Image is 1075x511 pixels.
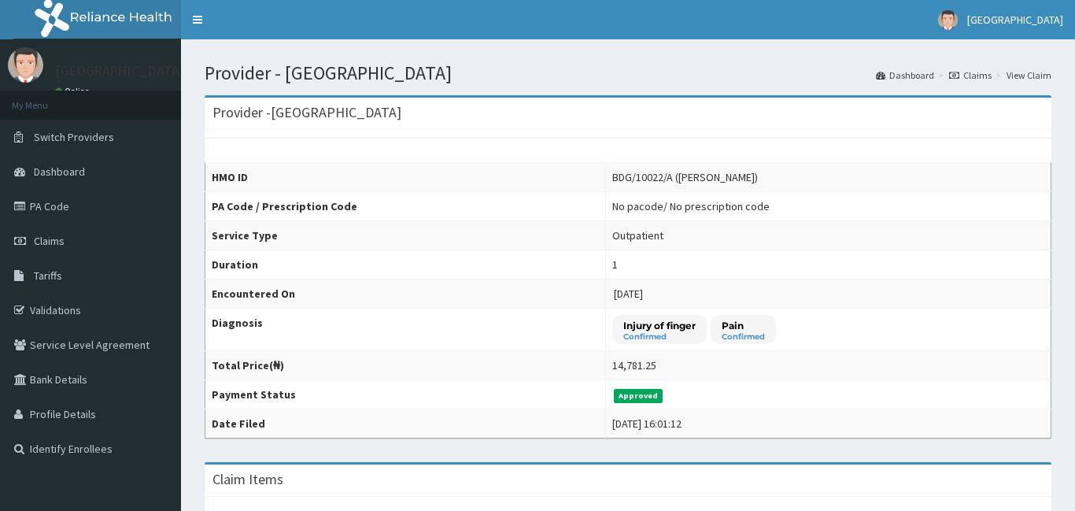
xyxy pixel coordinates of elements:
p: [GEOGRAPHIC_DATA] [55,64,185,78]
a: Online [55,86,93,97]
div: BDG/10022/A ([PERSON_NAME]) [612,169,758,185]
div: 1 [612,257,618,272]
span: Approved [614,389,663,403]
th: HMO ID [205,163,606,192]
h3: Provider - [GEOGRAPHIC_DATA] [212,106,401,120]
p: Pain [722,319,765,332]
h1: Provider - [GEOGRAPHIC_DATA] [205,63,1051,83]
img: User Image [938,10,958,30]
div: [DATE] 16:01:12 [612,416,682,431]
a: View Claim [1007,69,1051,82]
th: Date Filed [205,409,606,439]
a: Claims [949,69,992,82]
span: [DATE] [614,287,643,301]
span: Dashboard [34,165,85,179]
div: No pacode / No prescription code [612,198,770,214]
p: Injury of finger [623,319,696,332]
span: [GEOGRAPHIC_DATA] [967,13,1063,27]
small: Confirmed [623,333,696,341]
th: Total Price(₦) [205,351,606,380]
span: Tariffs [34,268,62,283]
th: Diagnosis [205,309,606,351]
div: Outpatient [612,228,663,243]
span: Switch Providers [34,130,114,144]
th: Duration [205,250,606,280]
h3: Claim Items [212,472,283,487]
small: Confirmed [722,333,765,341]
div: 14,781.25 [612,357,656,373]
th: Payment Status [205,380,606,409]
th: PA Code / Prescription Code [205,192,606,221]
img: User Image [8,47,43,83]
th: Service Type [205,221,606,250]
th: Encountered On [205,280,606,309]
a: Dashboard [876,69,934,82]
span: Claims [34,234,65,248]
